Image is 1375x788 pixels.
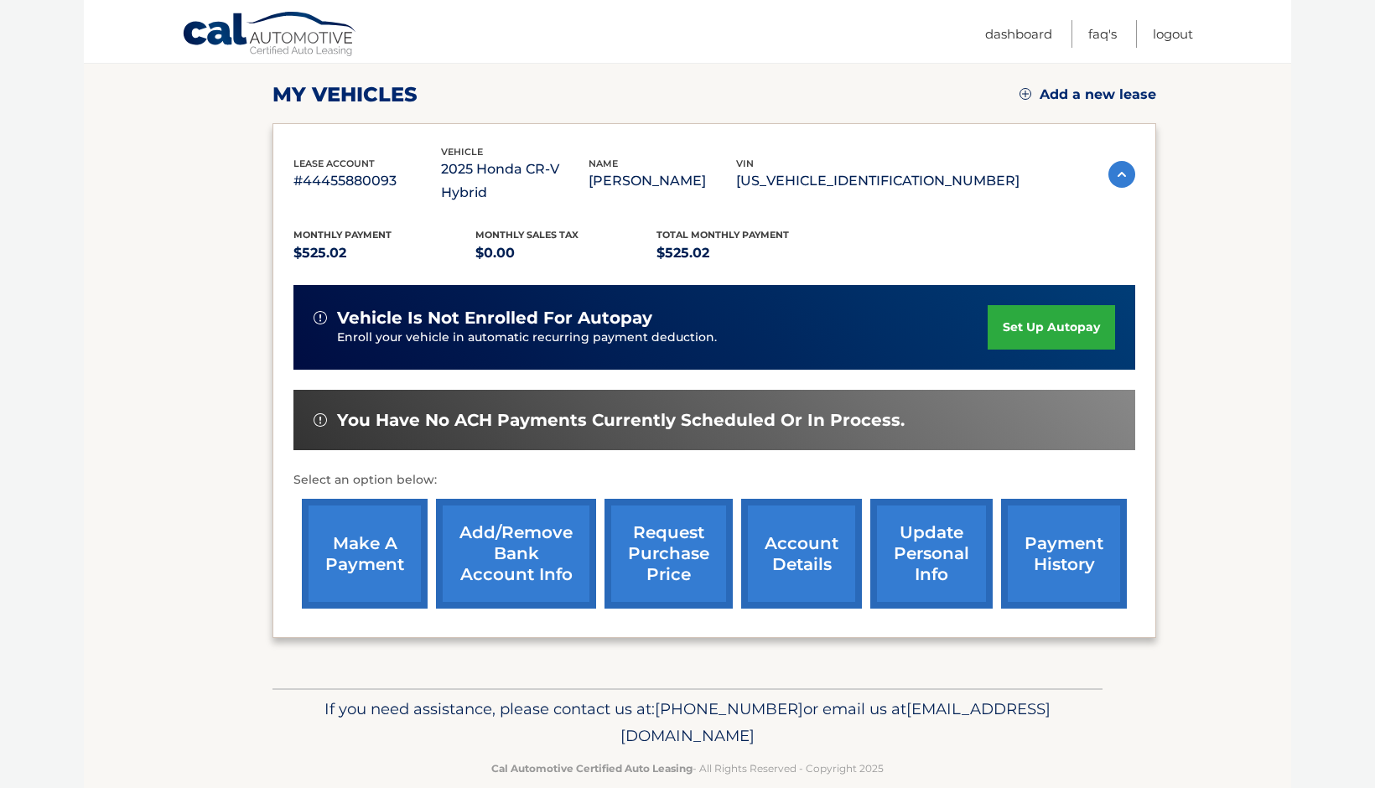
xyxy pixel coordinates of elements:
[293,241,475,265] p: $525.02
[441,146,483,158] span: vehicle
[736,169,1020,193] p: [US_VEHICLE_IDENTIFICATION_NUMBER]
[655,699,803,718] span: [PHONE_NUMBER]
[283,696,1092,749] p: If you need assistance, please contact us at: or email us at
[620,699,1051,745] span: [EMAIL_ADDRESS][DOMAIN_NAME]
[293,229,392,241] span: Monthly Payment
[293,470,1135,490] p: Select an option below:
[441,158,589,205] p: 2025 Honda CR-V Hybrid
[314,311,327,324] img: alert-white.svg
[337,308,652,329] span: vehicle is not enrolled for autopay
[589,158,618,169] span: name
[314,413,327,427] img: alert-white.svg
[656,229,789,241] span: Total Monthly Payment
[293,158,375,169] span: lease account
[475,229,579,241] span: Monthly sales Tax
[302,499,428,609] a: make a payment
[988,305,1115,350] a: set up autopay
[604,499,733,609] a: request purchase price
[741,499,862,609] a: account details
[589,169,736,193] p: [PERSON_NAME]
[272,82,418,107] h2: my vehicles
[491,762,693,775] strong: Cal Automotive Certified Auto Leasing
[182,11,358,60] a: Cal Automotive
[1108,161,1135,188] img: accordion-active.svg
[337,329,988,347] p: Enroll your vehicle in automatic recurring payment deduction.
[1153,20,1193,48] a: Logout
[656,241,838,265] p: $525.02
[1088,20,1117,48] a: FAQ's
[293,169,441,193] p: #44455880093
[985,20,1052,48] a: Dashboard
[283,759,1092,777] p: - All Rights Reserved - Copyright 2025
[1001,499,1127,609] a: payment history
[736,158,754,169] span: vin
[870,499,993,609] a: update personal info
[1020,88,1031,100] img: add.svg
[1020,86,1156,103] a: Add a new lease
[337,410,905,431] span: You have no ACH payments currently scheduled or in process.
[475,241,657,265] p: $0.00
[436,499,596,609] a: Add/Remove bank account info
